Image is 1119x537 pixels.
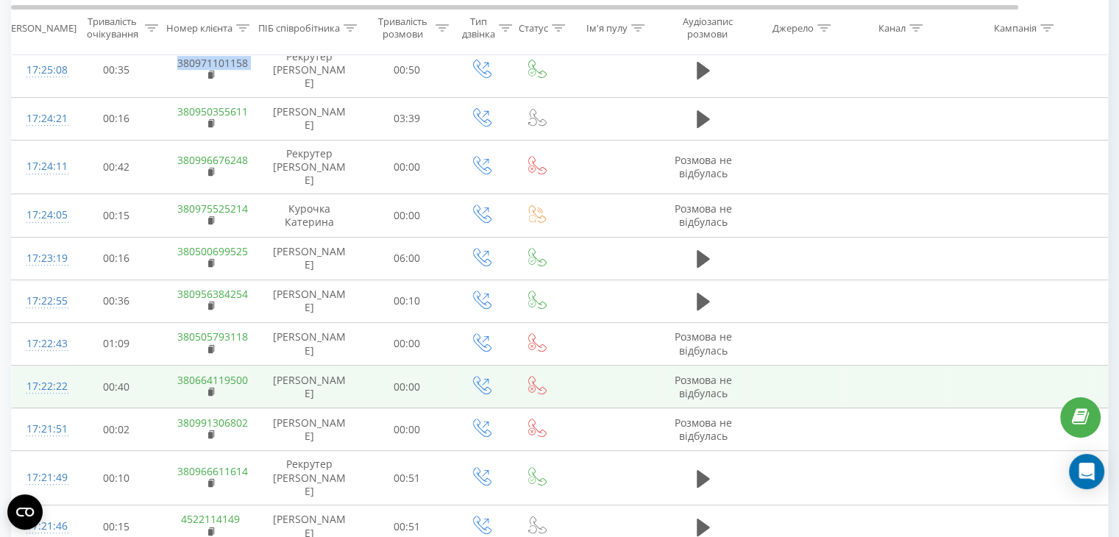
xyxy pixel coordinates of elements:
td: Курочка Катерина [258,194,361,237]
div: Аудіозапис розмови [672,15,743,40]
a: 380500699525 [177,244,248,258]
div: 17:21:51 [26,415,56,444]
td: [PERSON_NAME] [258,408,361,451]
td: [PERSON_NAME] [258,280,361,322]
div: 17:24:05 [26,201,56,230]
td: [PERSON_NAME] [258,366,361,408]
div: Канал [878,21,906,34]
td: 00:16 [71,97,163,140]
span: Розмова не відбулась [675,330,732,357]
td: 00:00 [361,140,453,194]
td: Рекрутер [PERSON_NAME] [258,43,361,98]
td: [PERSON_NAME] [258,322,361,365]
td: 00:35 [71,43,163,98]
span: Розмова не відбулась [675,416,732,443]
div: 17:25:08 [26,56,56,85]
td: Рекрутер [PERSON_NAME] [258,451,361,505]
div: 17:24:21 [26,104,56,133]
a: 4522114149 [181,512,240,526]
div: 17:22:55 [26,287,56,316]
a: 380956384254 [177,287,248,301]
td: 00:50 [361,43,453,98]
td: [PERSON_NAME] [258,237,361,280]
div: Кампанія [994,21,1037,34]
td: 01:09 [71,322,163,365]
td: 00:00 [361,194,453,237]
div: [PERSON_NAME] [2,21,77,34]
td: 03:39 [361,97,453,140]
a: 380991306802 [177,416,248,430]
td: 00:10 [361,280,453,322]
div: 17:23:19 [26,244,56,273]
td: 00:51 [361,451,453,505]
div: Тривалість розмови [374,15,432,40]
td: 06:00 [361,237,453,280]
div: Ім'я пулу [586,21,628,34]
a: 380975525214 [177,202,248,216]
span: Розмова не відбулась [675,153,732,180]
div: 17:21:49 [26,463,56,492]
a: 380664119500 [177,373,248,387]
div: Статус [519,21,548,34]
div: ПІБ співробітника [258,21,340,34]
td: Рекрутер [PERSON_NAME] [258,140,361,194]
td: 00:15 [71,194,163,237]
div: Open Intercom Messenger [1069,454,1104,489]
td: 00:00 [361,366,453,408]
td: 00:10 [71,451,163,505]
span: Розмова не відбулась [675,202,732,229]
a: 380950355611 [177,104,248,118]
div: Тип дзвінка [462,15,495,40]
td: 00:02 [71,408,163,451]
a: 380996676248 [177,153,248,167]
td: 00:42 [71,140,163,194]
div: Номер клієнта [166,21,232,34]
a: 380971101158 [177,56,248,70]
td: 00:00 [361,408,453,451]
td: 00:40 [71,366,163,408]
td: 00:00 [361,322,453,365]
span: Розмова не відбулась [675,373,732,400]
div: Джерело [772,21,814,34]
div: 17:22:22 [26,372,56,401]
a: 380966611614 [177,464,248,478]
div: Тривалість очікування [83,15,141,40]
td: 00:16 [71,237,163,280]
div: 17:24:11 [26,152,56,181]
a: 380505793118 [177,330,248,344]
td: [PERSON_NAME] [258,97,361,140]
button: Open CMP widget [7,494,43,530]
div: 17:22:43 [26,330,56,358]
td: 00:36 [71,280,163,322]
